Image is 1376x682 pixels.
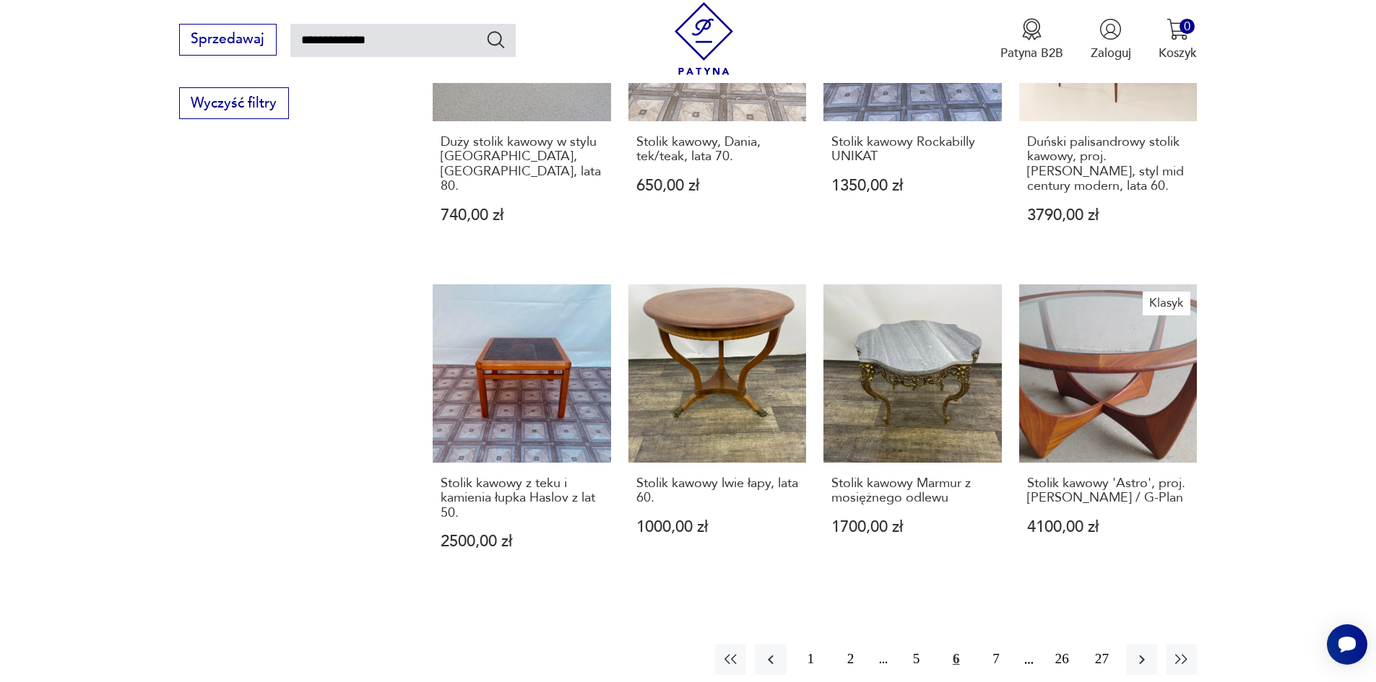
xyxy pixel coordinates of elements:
button: 1 [795,644,826,675]
a: Ikona medaluPatyna B2B [1000,18,1063,61]
button: 2 [835,644,866,675]
h3: Stolik kawowy Marmur z mosiężnego odlewu [831,476,994,506]
h3: Stolik kawowy z teku i kamienia łupka Haslov z lat 50. [441,476,603,520]
img: Ikona medalu [1021,18,1043,40]
button: 26 [1047,644,1078,675]
img: Patyna - sklep z meblami i dekoracjami vintage [667,2,740,75]
iframe: Smartsupp widget button [1327,624,1367,665]
button: 0Koszyk [1159,18,1197,61]
a: Stolik kawowy Marmur z mosiężnego odlewuStolik kawowy Marmur z mosiężnego odlewu1700,00 zł [823,284,1002,583]
p: 3790,00 zł [1027,208,1190,223]
a: Stolik kawowy z teku i kamienia łupka Haslov z lat 50.Stolik kawowy z teku i kamienia łupka Haslo... [433,284,611,583]
h3: Duński palisandrowy stolik kawowy, proj. [PERSON_NAME], styl mid century modern, lata 60. [1027,135,1190,194]
button: 27 [1086,644,1117,675]
p: 4100,00 zł [1027,520,1190,535]
button: Wyczyść filtry [179,87,289,119]
h3: Stolik kawowy, Dania, tek/teak, lata 70. [636,135,799,165]
p: 1350,00 zł [831,178,994,193]
h3: Stolik kawowy Rockabilly UNIKAT [831,135,994,165]
p: Patyna B2B [1000,45,1063,61]
h3: Stolik kawowy 'Astro', proj. [PERSON_NAME] / G-Plan [1027,476,1190,506]
div: 0 [1180,19,1195,34]
img: Ikona koszyka [1167,18,1189,40]
p: 740,00 zł [441,208,603,223]
button: Sprzedawaj [179,24,277,56]
p: 650,00 zł [636,178,799,193]
p: 2500,00 zł [441,534,603,549]
p: Zaloguj [1091,45,1131,61]
button: Patyna B2B [1000,18,1063,61]
button: 5 [901,644,932,675]
p: 1700,00 zł [831,520,994,535]
button: 7 [980,644,1011,675]
button: Zaloguj [1091,18,1131,61]
h3: Duży stolik kawowy w stylu [GEOGRAPHIC_DATA], [GEOGRAPHIC_DATA], lata 80. [441,135,603,194]
a: KlasykStolik kawowy 'Astro', proj. V. Wilkins / G-PlanStolik kawowy 'Astro', proj. [PERSON_NAME] ... [1019,284,1198,583]
button: Szukaj [485,29,506,50]
a: Sprzedawaj [179,35,277,46]
a: Stolik kawowy lwie łapy, lata 60.Stolik kawowy lwie łapy, lata 60.1000,00 zł [628,284,807,583]
p: 1000,00 zł [636,520,799,535]
h3: Stolik kawowy lwie łapy, lata 60. [636,476,799,506]
img: Ikonka użytkownika [1099,18,1122,40]
p: Koszyk [1159,45,1197,61]
button: 6 [940,644,972,675]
